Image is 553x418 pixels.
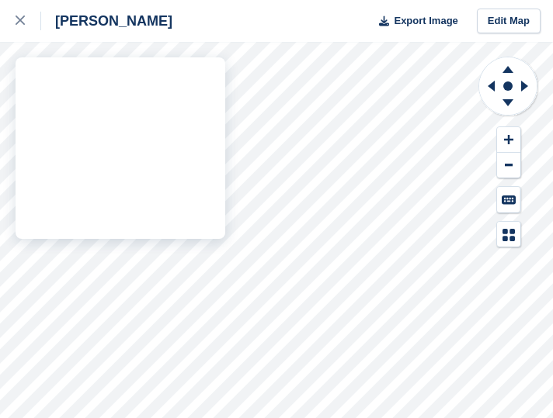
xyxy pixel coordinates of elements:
button: Keyboard Shortcuts [497,187,520,212]
span: Export Image [394,13,457,29]
button: Zoom Out [497,153,520,178]
button: Map Legend [497,222,520,247]
button: Zoom In [497,127,520,153]
div: [PERSON_NAME] [41,12,172,30]
a: Edit Map [477,9,541,34]
button: Export Image [370,9,458,34]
